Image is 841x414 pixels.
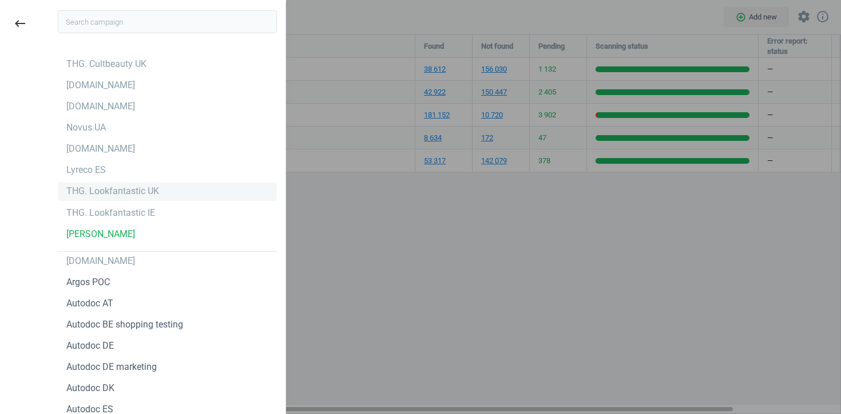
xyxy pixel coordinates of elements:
div: THG. Lookfantastic UK [66,185,159,198]
div: THG. Lookfantastic IE [66,207,155,219]
div: [DOMAIN_NAME] [66,100,135,113]
div: [PERSON_NAME] [66,228,135,240]
div: Argos POC [66,276,110,289]
div: [DOMAIN_NAME] [66,255,135,267]
div: Autodoc DE marketing [66,361,157,373]
input: Search campaign [58,10,277,33]
div: Autodoc BE shopping testing [66,318,183,331]
div: Lyreco ES [66,164,106,176]
div: Autodoc AT [66,297,113,310]
div: [DOMAIN_NAME] [66,143,135,155]
div: Novus UA [66,121,106,134]
div: Autodoc DK [66,382,114,395]
i: keyboard_backspace [13,17,27,30]
div: [DOMAIN_NAME] [66,79,135,92]
div: THG. Cultbeauty UK [66,58,146,70]
div: Autodoc DE [66,340,114,352]
button: keyboard_backspace [7,10,33,37]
